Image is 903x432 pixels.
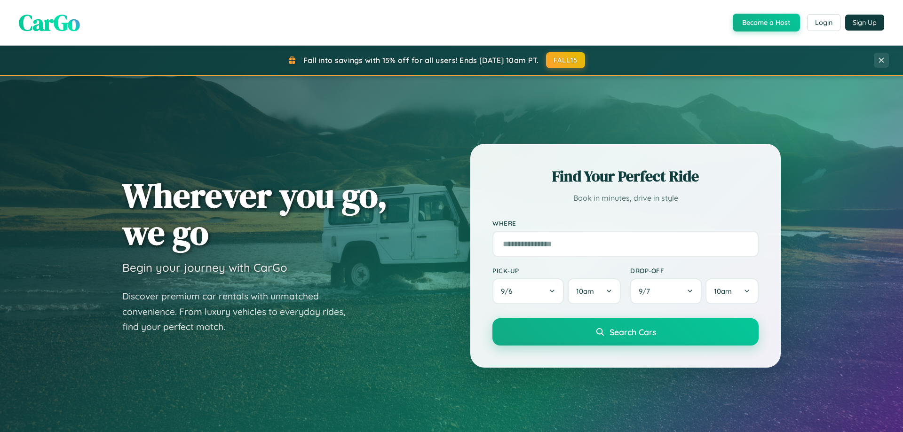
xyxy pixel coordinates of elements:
[492,267,621,275] label: Pick-up
[303,55,539,65] span: Fall into savings with 15% off for all users! Ends [DATE] 10am PT.
[501,287,517,296] span: 9 / 6
[492,318,759,346] button: Search Cars
[122,260,287,275] h3: Begin your journey with CarGo
[733,14,800,31] button: Become a Host
[492,219,759,227] label: Where
[630,278,702,304] button: 9/7
[568,278,621,304] button: 10am
[576,287,594,296] span: 10am
[705,278,759,304] button: 10am
[546,52,586,68] button: FALL15
[807,14,840,31] button: Login
[122,289,357,335] p: Discover premium car rentals with unmatched convenience. From luxury vehicles to everyday rides, ...
[492,278,564,304] button: 9/6
[845,15,884,31] button: Sign Up
[639,287,655,296] span: 9 / 7
[122,177,388,251] h1: Wherever you go, we go
[714,287,732,296] span: 10am
[19,7,80,38] span: CarGo
[492,191,759,205] p: Book in minutes, drive in style
[630,267,759,275] label: Drop-off
[610,327,656,337] span: Search Cars
[492,166,759,187] h2: Find Your Perfect Ride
